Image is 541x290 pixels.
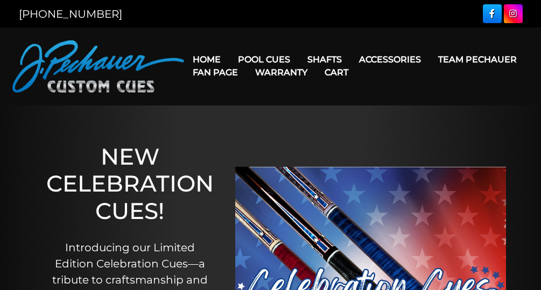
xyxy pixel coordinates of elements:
[184,59,247,86] a: Fan Page
[12,40,185,93] img: Pechauer Custom Cues
[229,46,299,73] a: Pool Cues
[430,46,525,73] a: Team Pechauer
[247,59,316,86] a: Warranty
[299,46,350,73] a: Shafts
[316,59,357,86] a: Cart
[350,46,430,73] a: Accessories
[184,46,229,73] a: Home
[19,8,122,20] a: [PHONE_NUMBER]
[46,143,214,224] h1: NEW CELEBRATION CUES!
